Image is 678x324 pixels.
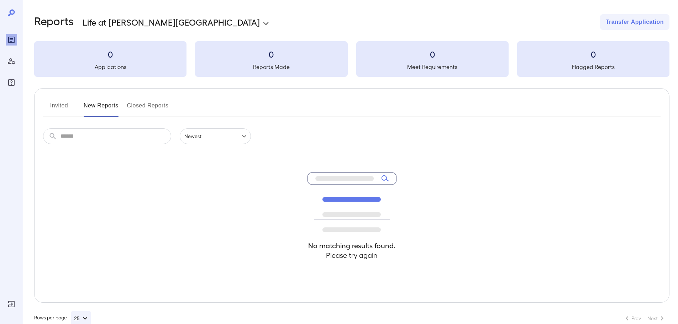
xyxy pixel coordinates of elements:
[620,313,669,324] nav: pagination navigation
[517,48,669,60] h3: 0
[517,63,669,71] h5: Flagged Reports
[6,77,17,88] div: FAQ
[34,63,186,71] h5: Applications
[34,41,669,77] summary: 0Applications0Reports Made0Meet Requirements0Flagged Reports
[6,298,17,310] div: Log Out
[308,250,396,260] h4: Please try again
[195,48,347,60] h3: 0
[356,48,509,60] h3: 0
[308,241,396,250] h4: No matching results found.
[6,55,17,67] div: Manage Users
[356,63,509,71] h5: Meet Requirements
[83,16,260,28] p: Life at [PERSON_NAME][GEOGRAPHIC_DATA]
[43,100,75,117] button: Invited
[6,34,17,46] div: Reports
[195,63,347,71] h5: Reports Made
[180,128,251,144] div: Newest
[600,14,669,30] button: Transfer Application
[34,48,186,60] h3: 0
[84,100,119,117] button: New Reports
[34,14,74,30] h2: Reports
[127,100,169,117] button: Closed Reports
